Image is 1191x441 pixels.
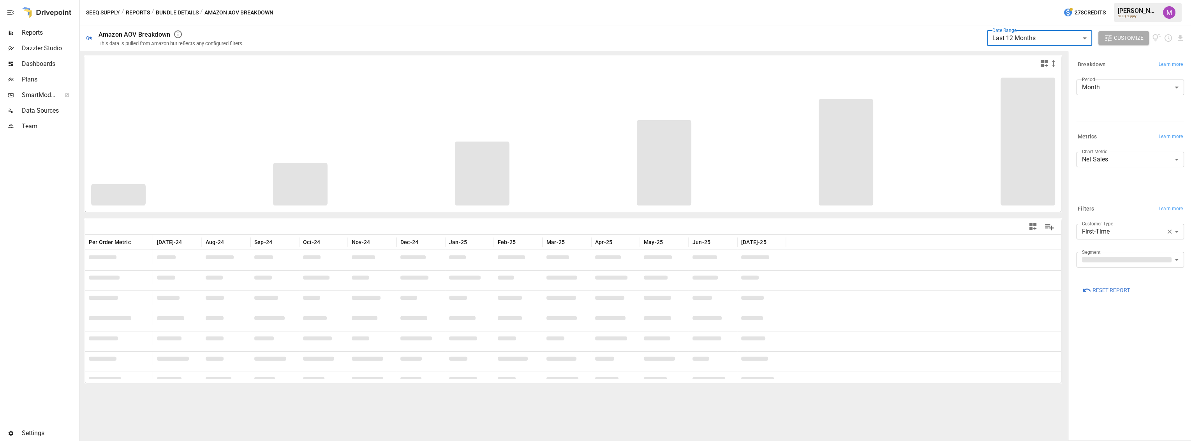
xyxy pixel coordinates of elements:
button: 278Credits [1060,5,1109,20]
button: Sort [371,237,382,248]
span: [DATE]-25 [741,238,766,246]
span: Last 12 Months [992,34,1036,42]
span: Learn more [1159,133,1183,141]
span: [DATE]-24 [157,238,182,246]
span: 278 Credits [1075,8,1106,18]
span: Learn more [1159,205,1183,213]
button: Bundle Details [156,8,199,18]
label: Segment [1082,249,1100,255]
button: Sort [225,237,236,248]
button: Download report [1176,34,1185,43]
h6: Breakdown [1078,60,1106,69]
span: ™ [56,89,61,99]
button: Sort [132,237,143,248]
button: Sort [566,237,576,248]
button: Sort [321,237,332,248]
h6: Filters [1078,205,1094,213]
span: Nov-24 [352,238,370,246]
span: Dashboards [22,59,78,69]
div: First-Time [1076,224,1179,239]
button: Sort [711,237,722,248]
span: Reset Report [1092,285,1130,295]
div: / [200,8,203,18]
button: Sort [664,237,675,248]
div: 🛍 [86,34,92,42]
span: Data Sources [22,106,78,115]
button: Sort [273,237,284,248]
div: [PERSON_NAME] [1118,7,1158,14]
span: Aug-24 [206,238,224,246]
span: SmartModel [22,90,56,100]
button: Sort [419,237,430,248]
button: Sort [183,237,194,248]
span: Settings [22,429,78,438]
span: Dec-24 [400,238,418,246]
div: / [152,8,154,18]
div: SEEQ Supply [1118,14,1158,18]
button: View documentation [1152,31,1161,45]
img: Umer Muhammed [1163,6,1175,19]
label: Customer Type [1082,220,1113,227]
button: SEEQ Supply [86,8,120,18]
button: Reports [126,8,150,18]
span: Apr-25 [595,238,612,246]
div: Amazon AOV Breakdown [99,31,170,38]
button: Reset Report [1076,283,1135,297]
span: Team [22,122,78,131]
button: Sort [767,237,778,248]
span: Learn more [1159,61,1183,69]
button: Sort [468,237,479,248]
button: Umer Muhammed [1158,2,1180,23]
div: This data is pulled from Amazon but reflects any configured filters. [99,41,243,46]
span: Jun-25 [692,238,710,246]
label: Chart Metric [1082,148,1107,155]
span: Feb-25 [498,238,516,246]
span: May-25 [644,238,663,246]
button: Manage Columns [1041,218,1058,236]
button: Sort [613,237,624,248]
label: Date Range [992,27,1017,34]
button: Sort [516,237,527,248]
span: Sep-24 [254,238,272,246]
button: Customize [1098,31,1149,45]
div: Net Sales [1076,152,1184,167]
span: Oct-24 [303,238,320,246]
span: Plans [22,75,78,84]
span: Customize [1114,33,1143,43]
span: Mar-25 [546,238,565,246]
span: Per Order Metric [89,238,131,246]
label: Period [1082,76,1095,83]
span: Dazzler Studio [22,44,78,53]
span: Jan-25 [449,238,467,246]
div: / [122,8,124,18]
button: Schedule report [1164,34,1173,43]
span: Reports [22,28,78,37]
div: Month [1076,80,1184,95]
h6: Metrics [1078,133,1097,141]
